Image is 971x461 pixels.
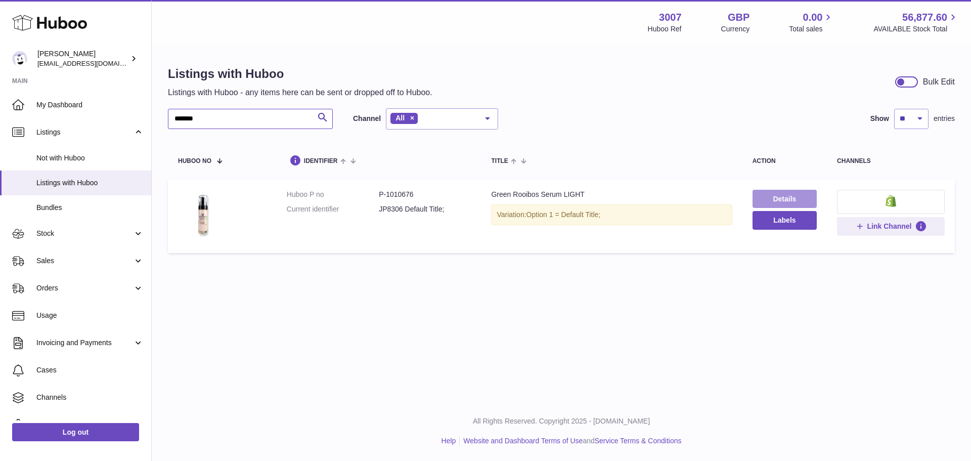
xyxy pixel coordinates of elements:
[442,437,456,445] a: Help
[168,87,432,98] p: Listings with Huboo - any items here can be sent or dropped off to Huboo.
[353,114,381,123] label: Channel
[12,423,139,441] a: Log out
[287,190,379,199] dt: Huboo P no
[36,311,144,320] span: Usage
[168,66,432,82] h1: Listings with Huboo
[837,158,945,164] div: channels
[886,195,896,207] img: shopify-small.png
[934,114,955,123] span: entries
[36,100,144,110] span: My Dashboard
[789,24,834,34] span: Total sales
[178,190,229,240] img: Green Rooibos Serum LIGHT
[178,158,211,164] span: Huboo no
[728,11,749,24] strong: GBP
[491,158,508,164] span: title
[12,51,27,66] img: internalAdmin-3007@internal.huboo.com
[789,11,834,34] a: 0.00 Total sales
[721,24,750,34] div: Currency
[867,222,912,231] span: Link Channel
[36,256,133,266] span: Sales
[379,190,471,199] dd: P-1010676
[595,437,682,445] a: Service Terms & Conditions
[36,128,133,137] span: Listings
[460,436,681,446] li: and
[395,114,405,122] span: All
[923,76,955,88] div: Bulk Edit
[463,437,583,445] a: Website and Dashboard Terms of Use
[36,420,144,430] span: Settings
[648,24,682,34] div: Huboo Ref
[287,204,379,214] dt: Current identifier
[36,393,144,402] span: Channels
[873,24,959,34] span: AVAILABLE Stock Total
[837,217,945,235] button: Link Channel
[491,204,732,225] div: Variation:
[304,158,338,164] span: identifier
[491,190,732,199] div: Green Rooibos Serum LIGHT
[36,229,133,238] span: Stock
[379,204,471,214] dd: JP8306 Default Title;
[36,283,133,293] span: Orders
[36,153,144,163] span: Not with Huboo
[870,114,889,123] label: Show
[36,365,144,375] span: Cases
[873,11,959,34] a: 56,877.60 AVAILABLE Stock Total
[526,211,601,219] span: Option 1 = Default Title;
[753,158,817,164] div: action
[753,190,817,208] a: Details
[36,338,133,348] span: Invoicing and Payments
[36,178,144,188] span: Listings with Huboo
[753,211,817,229] button: Labels
[37,59,149,67] span: [EMAIL_ADDRESS][DOMAIN_NAME]
[160,416,963,426] p: All Rights Reserved. Copyright 2025 - [DOMAIN_NAME]
[659,11,682,24] strong: 3007
[803,11,823,24] span: 0.00
[37,49,128,68] div: [PERSON_NAME]
[36,203,144,213] span: Bundles
[902,11,947,24] span: 56,877.60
